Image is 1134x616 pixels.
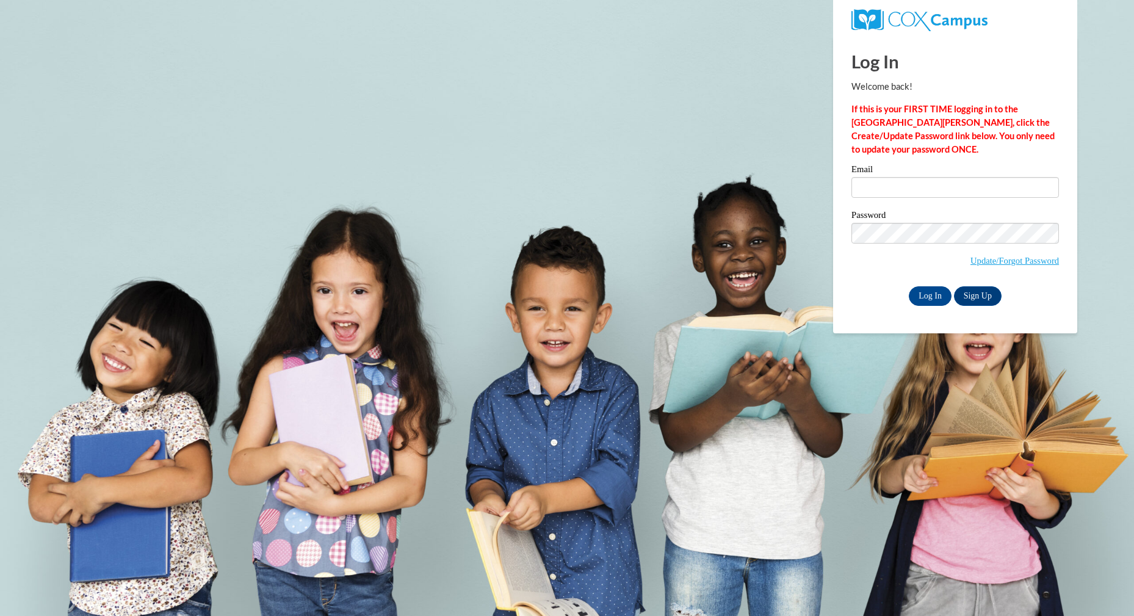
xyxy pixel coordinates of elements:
[954,286,1002,306] a: Sign Up
[851,49,1059,74] h1: Log In
[851,80,1059,93] p: Welcome back!
[851,9,988,31] img: COX Campus
[851,14,988,24] a: COX Campus
[851,104,1055,154] strong: If this is your FIRST TIME logging in to the [GEOGRAPHIC_DATA][PERSON_NAME], click the Create/Upd...
[909,286,952,306] input: Log In
[970,256,1059,266] a: Update/Forgot Password
[851,165,1059,177] label: Email
[851,211,1059,223] label: Password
